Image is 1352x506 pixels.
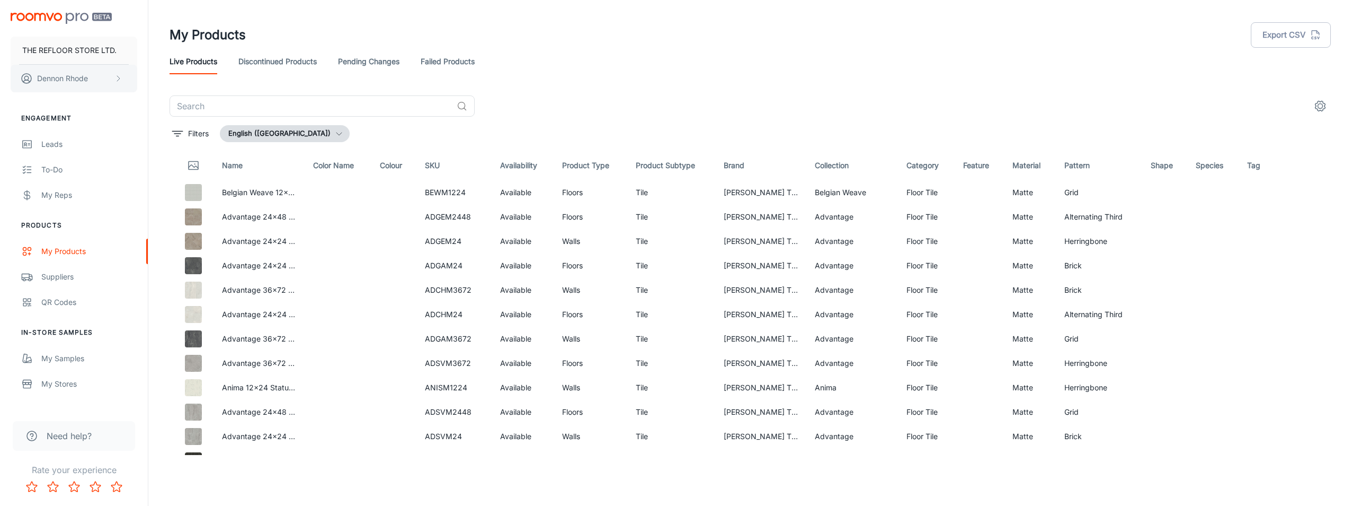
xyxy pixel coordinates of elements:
[492,302,554,327] td: Available
[416,376,492,400] td: ANISM1224
[554,180,627,205] td: Floors
[41,138,137,150] div: Leads
[1187,151,1239,180] th: Species
[715,376,807,400] td: [PERSON_NAME] Tile & Stone
[41,246,137,257] div: My Products
[898,351,955,376] td: Floor Tile
[222,334,341,343] a: Advantage 36x72 Graphite Matte
[492,151,554,180] th: Availability
[554,327,627,351] td: Walls
[1056,205,1142,229] td: Alternating Third
[806,180,898,205] td: Belgian Weave
[222,407,331,416] a: Advantage 24x48 Silver Matte
[1004,376,1056,400] td: Matte
[222,212,334,221] a: Advantage 24x48 Greige Matte
[11,65,137,92] button: Dennon Rhode
[898,376,955,400] td: Floor Tile
[492,229,554,254] td: Available
[627,151,715,180] th: Product Subtype
[1056,376,1142,400] td: Herringbone
[1056,327,1142,351] td: Grid
[214,151,305,180] th: Name
[1056,229,1142,254] td: Herringbone
[627,229,715,254] td: Tile
[715,351,807,376] td: [PERSON_NAME] Tile & Stone
[22,45,117,56] p: THE REFLOOR STORE LTD.
[806,351,898,376] td: Advantage
[188,128,209,139] p: Filters
[416,205,492,229] td: ADGEM2448
[898,254,955,278] td: Floor Tile
[416,180,492,205] td: BEWM1224
[1004,278,1056,302] td: Matte
[715,449,807,473] td: [PERSON_NAME] Tile & Stone
[806,302,898,327] td: Advantage
[898,302,955,327] td: Floor Tile
[1004,302,1056,327] td: Matte
[416,151,492,180] th: SKU
[416,327,492,351] td: ADGAM3672
[416,254,492,278] td: ADGAM24
[222,188,315,197] a: Belgian Weave 12x24 Mist
[1056,449,1142,473] td: Brick
[554,278,627,302] td: Walls
[715,205,807,229] td: [PERSON_NAME] Tile & Stone
[220,125,350,142] button: English ([GEOGRAPHIC_DATA])
[554,424,627,449] td: Walls
[1056,424,1142,449] td: Brick
[554,400,627,424] td: Floors
[715,229,807,254] td: [PERSON_NAME] Tile & Stone
[806,229,898,254] td: Advantage
[11,37,137,64] button: THE REFLOOR STORE LTD.
[416,302,492,327] td: ADCHM24
[715,327,807,351] td: [PERSON_NAME] Tile & Stone
[1056,254,1142,278] td: Brick
[222,285,331,294] a: Advantage 36x72 Chalk Matte
[554,449,627,473] td: Walls
[715,254,807,278] td: [PERSON_NAME] Tile & Stone
[806,449,898,473] td: Anima
[1004,180,1056,205] td: Matte
[554,229,627,254] td: Walls
[898,205,955,229] td: Floor Tile
[898,180,955,205] td: Floor Tile
[627,327,715,351] td: Tile
[627,351,715,376] td: Tile
[806,424,898,449] td: Advantage
[554,302,627,327] td: Floors
[1142,151,1187,180] th: Shape
[806,278,898,302] td: Advantage
[1310,95,1331,117] button: settings
[492,180,554,205] td: Available
[627,278,715,302] td: Tile
[715,278,807,302] td: [PERSON_NAME] Tile & Stone
[1056,351,1142,376] td: Herringbone
[1056,400,1142,424] td: Grid
[898,449,955,473] td: Floor Tile
[715,151,807,180] th: Brand
[806,376,898,400] td: Anima
[416,229,492,254] td: ADGEM24
[1251,22,1331,48] button: Export CSV
[715,180,807,205] td: [PERSON_NAME] Tile & Stone
[42,476,64,498] button: Rate 2 star
[41,378,137,390] div: My Stores
[1056,151,1142,180] th: Pattern
[554,151,627,180] th: Product Type
[898,151,955,180] th: Category
[222,383,324,392] a: Anima 12x24 Statuario Matte
[492,351,554,376] td: Available
[1004,449,1056,473] td: Matte
[627,449,715,473] td: Tile
[627,302,715,327] td: Tile
[898,229,955,254] td: Floor Tile
[715,400,807,424] td: [PERSON_NAME] Tile & Stone
[416,449,492,473] td: ANIGM24
[222,237,334,246] a: Advantage 24x24 Greige Matte
[170,49,217,74] a: Live Products
[416,400,492,424] td: ADSVM2448
[1056,278,1142,302] td: Brick
[898,278,955,302] td: Floor Tile
[806,327,898,351] td: Advantage
[627,424,715,449] td: Tile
